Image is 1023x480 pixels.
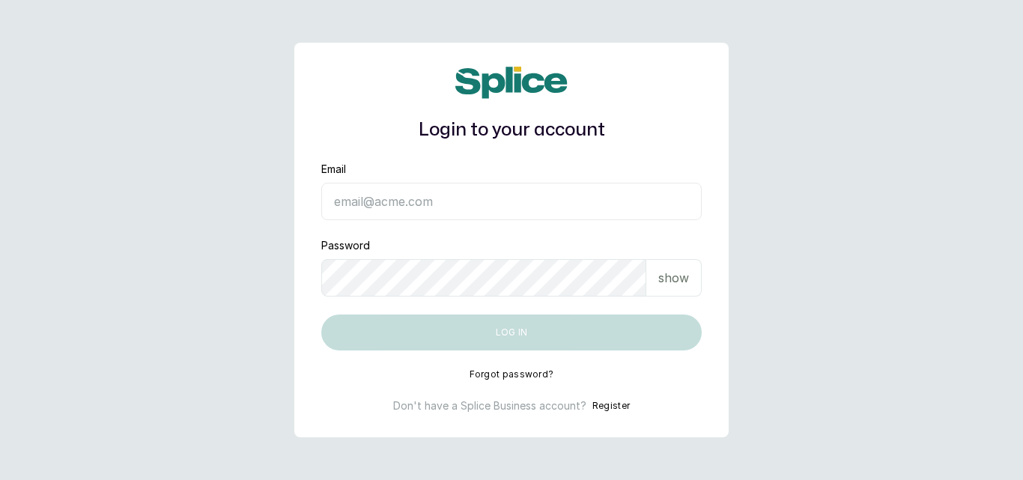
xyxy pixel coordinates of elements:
input: email@acme.com [321,183,702,220]
button: Log in [321,315,702,350]
h1: Login to your account [321,117,702,144]
p: Don't have a Splice Business account? [393,398,586,413]
label: Email [321,162,346,177]
label: Password [321,238,370,253]
button: Register [592,398,630,413]
button: Forgot password? [470,368,554,380]
p: show [658,269,689,287]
